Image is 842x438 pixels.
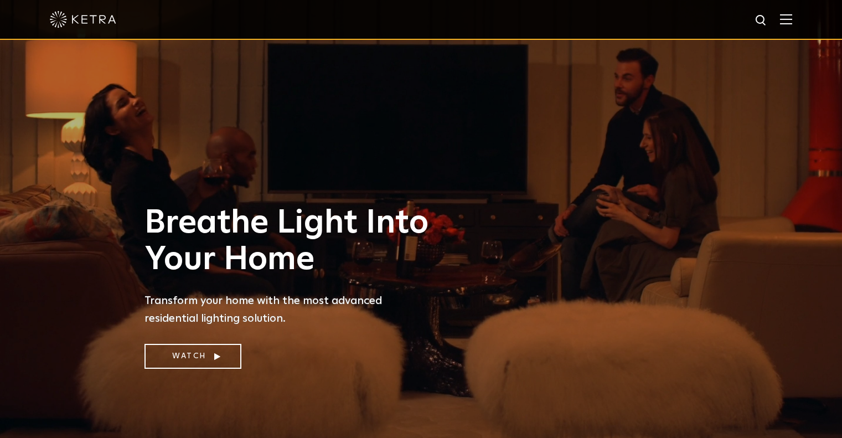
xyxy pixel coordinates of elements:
[144,292,438,327] p: Transform your home with the most advanced residential lighting solution.
[144,344,241,369] a: Watch
[755,14,768,28] img: search icon
[780,14,792,24] img: Hamburger%20Nav.svg
[144,205,438,278] h1: Breathe Light Into Your Home
[50,11,116,28] img: ketra-logo-2019-white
